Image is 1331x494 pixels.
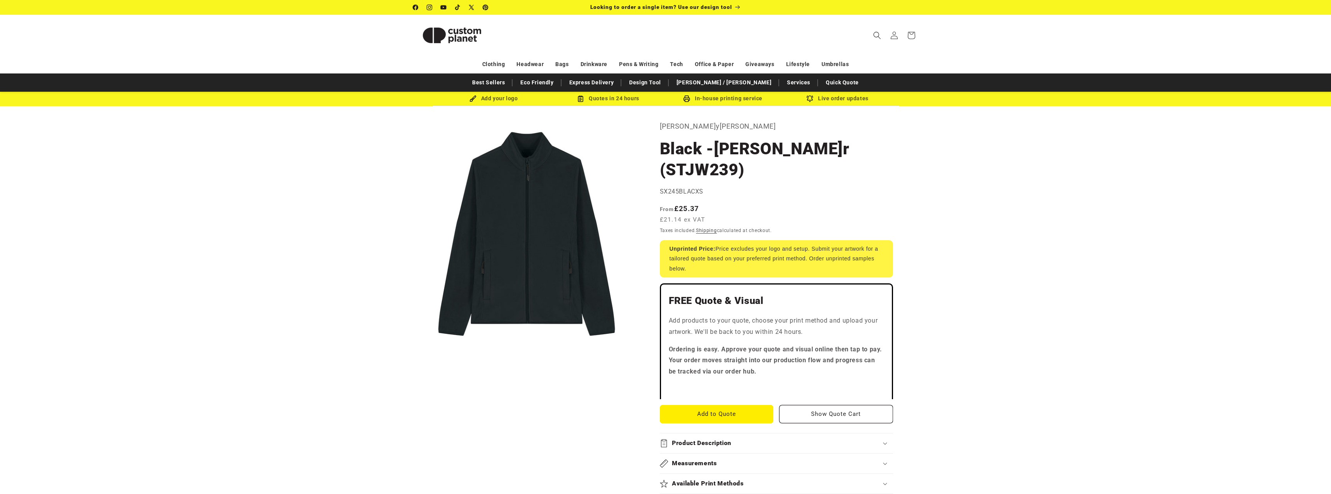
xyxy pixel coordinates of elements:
[660,215,705,224] span: £21.14 ex VAT
[469,95,476,102] img: Brush Icon
[413,120,640,347] media-gallery: Gallery Viewer
[806,95,813,102] img: Order updates
[822,76,863,89] a: Quick Quote
[672,480,744,488] h2: Available Print Methods
[822,58,849,71] a: Umbrellas
[581,58,607,71] a: Drinkware
[673,76,775,89] a: [PERSON_NAME] / [PERSON_NAME]
[590,4,732,10] span: Looking to order a single item? Use our design tool
[660,138,893,180] h1: Black -[PERSON_NAME]r (STJW239)
[660,206,674,212] span: From
[780,94,895,103] div: Live order updates
[660,188,704,195] span: SX245BLACXS
[670,58,683,71] a: Tech
[468,76,509,89] a: Best Sellers
[786,58,810,71] a: Lifestyle
[565,76,618,89] a: Express Delivery
[577,95,584,102] img: Order Updates Icon
[410,15,494,56] a: Custom Planet
[660,433,893,453] summary: Product Description
[555,58,569,71] a: Bags
[779,405,893,423] button: Show Quote Cart
[695,58,734,71] a: Office & Paper
[660,474,893,494] summary: Available Print Methods
[619,58,658,71] a: Pens & Writing
[669,295,884,307] h2: FREE Quote & Visual
[672,459,717,468] h2: Measurements
[669,315,884,338] p: Add products to your quote, choose your print method and upload your artwork. We'll be back to yo...
[660,240,893,278] div: Price excludes your logo and setup. Submit your artwork for a tailored quote based on your prefer...
[869,27,886,44] summary: Search
[551,94,666,103] div: Quotes in 24 hours
[625,76,665,89] a: Design Tool
[660,405,774,423] button: Add to Quote
[670,246,716,252] strong: Unprinted Price:
[683,95,690,102] img: In-house printing
[745,58,774,71] a: Giveaways
[482,58,505,71] a: Clothing
[669,346,883,375] strong: Ordering is easy. Approve your quote and visual online then tap to pay. Your order moves straight...
[436,94,551,103] div: Add your logo
[516,58,544,71] a: Headwear
[696,228,717,233] a: Shipping
[783,76,814,89] a: Services
[413,18,491,53] img: Custom Planet
[660,227,893,234] div: Taxes included. calculated at checkout.
[660,204,699,213] strong: £25.37
[672,439,731,447] h2: Product Description
[669,384,884,391] iframe: Customer reviews powered by Trustpilot
[660,454,893,473] summary: Measurements
[516,76,557,89] a: Eco Friendly
[666,94,780,103] div: In-house printing service
[660,120,893,133] p: [PERSON_NAME]y[PERSON_NAME]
